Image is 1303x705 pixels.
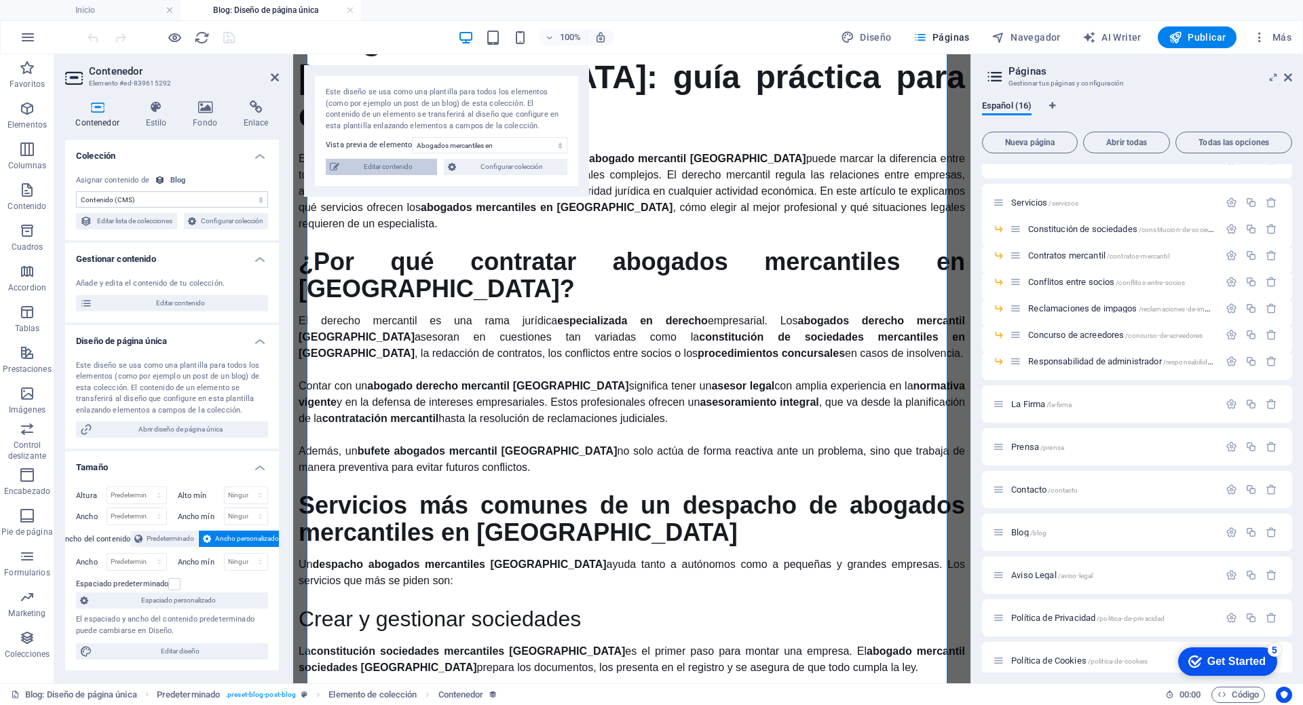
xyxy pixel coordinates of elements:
[1011,613,1165,623] span: Política de Privacidad
[1226,569,1237,581] div: Configuración
[1266,527,1277,538] div: Eliminar
[11,7,110,35] div: Get Started 5 items remaining, 0% complete
[539,29,587,45] button: 100%
[1226,223,1237,235] div: Configuración
[1028,224,1226,234] span: Haz clic para abrir la página
[76,576,168,592] label: Espaciado predeterminado
[170,175,186,187] div: Blog
[1179,687,1201,703] span: 00 00
[76,421,268,438] button: Abrir diseño de página única
[1088,658,1148,665] span: /politica-de-cookies
[1007,400,1219,408] div: La Firma/la-firma
[183,100,233,129] h4: Fondo
[157,687,220,703] span: Haz clic para seleccionar y doble clic para editar
[1226,250,1237,261] div: Configuración
[1266,223,1277,235] div: Eliminar
[326,137,412,153] label: Vista previa de elemento
[1266,197,1277,208] div: Eliminar
[1226,197,1237,208] div: Configuración
[76,213,177,229] button: Editar lista de colecciones
[4,567,50,578] p: Formularios
[135,100,183,129] h4: Estilo
[89,65,279,77] h2: Contenedor
[1011,399,1072,409] span: Haz clic para abrir la página
[1226,276,1237,288] div: Configuración
[1028,303,1224,313] span: Haz clic para abrir la página
[1266,398,1277,410] div: Eliminar
[982,132,1078,153] button: Nueva página
[988,138,1072,147] span: Nueva página
[76,513,107,520] label: Ancho
[60,531,131,548] label: Ancho del contenido
[1077,26,1147,48] button: AI Writer
[986,26,1066,48] button: Navegador
[1028,250,1169,261] span: Haz clic para abrir la página
[1211,687,1265,703] button: Código
[178,558,224,566] label: Ancho mín
[1266,250,1277,261] div: Eliminar
[1125,332,1203,339] span: /concurso-de-acreedores
[1266,276,1277,288] div: Eliminar
[992,31,1061,44] span: Navegador
[1226,398,1237,410] div: Configuración
[1082,31,1141,44] span: AI Writer
[343,159,433,175] span: Editar contenido
[3,364,51,375] p: Prestaciones
[4,486,50,497] p: Encabezado
[12,242,43,252] p: Cuadros
[1028,330,1203,340] span: Haz clic para abrir la página
[1266,569,1277,581] div: Eliminar
[328,687,417,703] span: Haz clic para seleccionar y doble clic para editar
[194,30,210,45] i: Volver a cargar página
[147,531,194,547] span: Predeterminado
[178,492,224,499] label: Alto mín
[76,558,107,566] label: Ancho
[489,690,497,699] i: Este elemento está vinculado a una colección
[199,531,283,547] button: Ancho personalizado
[76,360,268,417] div: Este diseño se usa como una plantilla para todos los elementos (como por ejemplo un post de un bl...
[1245,197,1257,208] div: Duplicar
[65,100,135,129] h4: Contenedor
[1226,441,1237,453] div: Configuración
[1011,442,1064,452] span: Haz clic para abrir la página
[1245,276,1257,288] div: Duplicar
[594,31,607,43] i: Al redimensionar, ajustar el nivel de zoom automáticamente para ajustarse al dispositivo elegido.
[1008,77,1265,90] h3: Gestionar tus páginas y configuración
[1245,356,1257,367] div: Duplicar
[1245,527,1257,538] div: Duplicar
[40,15,98,27] div: Get Started
[1165,687,1201,703] h6: Tiempo de la sesión
[1266,329,1277,341] div: Eliminar
[913,31,970,44] span: Páginas
[1049,199,1078,207] span: /servicios
[1007,613,1219,622] div: Política de Privacidad/politica-de-privacidad
[1266,356,1277,367] div: Eliminar
[460,159,563,175] span: Configurar colección
[1245,612,1257,624] div: Duplicar
[1058,572,1093,579] span: /aviso-legal
[1007,656,1219,665] div: Política de Cookies/politica-de-cookies
[1245,223,1257,235] div: Duplicar
[1107,252,1169,260] span: /contratos-mercantil
[908,26,975,48] button: Páginas
[200,213,264,229] span: Configurar colección
[1245,484,1257,495] div: Duplicar
[1266,441,1277,453] div: Eliminar
[1182,138,1286,147] span: Todas las opciones
[1226,484,1237,495] div: Configuración
[8,160,47,171] p: Columnas
[215,531,279,547] span: Ancho personalizado
[1024,251,1219,260] div: Contratos mercantil/contratos-mercantil
[1139,305,1224,313] span: /reclamaciones-de-impagos
[89,77,252,90] h3: Elemento #ed-839615292
[326,159,437,175] button: Editar contenido
[65,140,279,164] h4: Colección
[8,282,46,293] p: Accordion
[178,513,224,520] label: Ancho mín
[1024,304,1219,313] div: Reclamaciones de impagos/reclamaciones-de-impagos
[1040,444,1064,451] span: /prensa
[1266,303,1277,314] div: Eliminar
[1008,65,1292,77] h2: Páginas
[438,687,484,703] span: Haz clic para seleccionar y doble clic para editar
[11,687,137,703] a: Haz clic para cancelar la selección y doble clic para abrir páginas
